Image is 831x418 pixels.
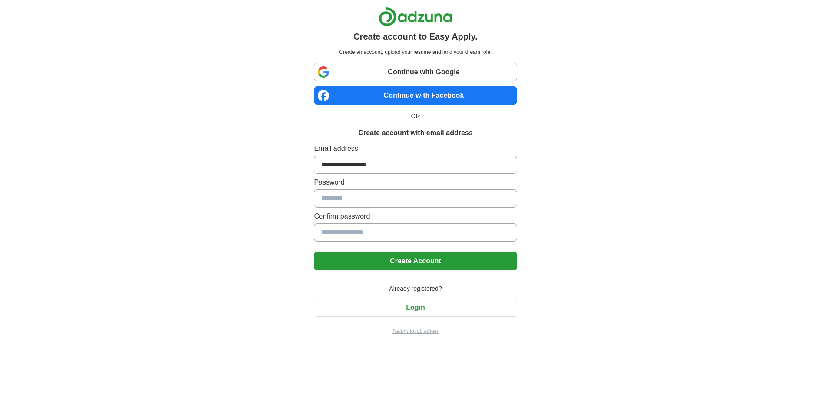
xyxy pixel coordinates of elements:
label: Email address [314,143,517,154]
a: Login [314,304,517,311]
a: Continue with Facebook [314,86,517,105]
label: Password [314,177,517,188]
button: Create Account [314,252,517,270]
img: Adzuna logo [379,7,452,27]
h1: Create account to Easy Apply. [353,30,478,43]
label: Confirm password [314,211,517,222]
button: Login [314,299,517,317]
span: OR [406,112,425,121]
a: Return to job advert [314,327,517,335]
p: Create an account, upload your resume and land your dream role. [316,48,515,56]
h1: Create account with email address [358,128,472,138]
span: Already registered? [384,284,447,293]
a: Continue with Google [314,63,517,81]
